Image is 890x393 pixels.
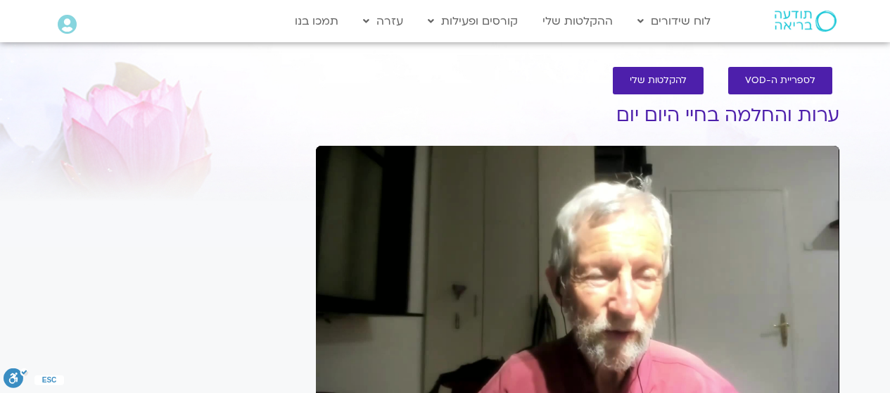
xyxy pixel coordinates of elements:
a: תמכו בנו [288,8,345,35]
a: עזרה [356,8,410,35]
span: להקלטות שלי [630,75,687,86]
a: להקלטות שלי [613,67,704,94]
span: לספריית ה-VOD [745,75,815,86]
h1: ערות והחלמה בחיי היום יום [316,105,839,126]
a: לספריית ה-VOD [728,67,832,94]
a: ההקלטות שלי [535,8,620,35]
a: קורסים ופעילות [421,8,525,35]
img: תודעה בריאה [775,11,837,32]
a: לוח שידורים [630,8,718,35]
